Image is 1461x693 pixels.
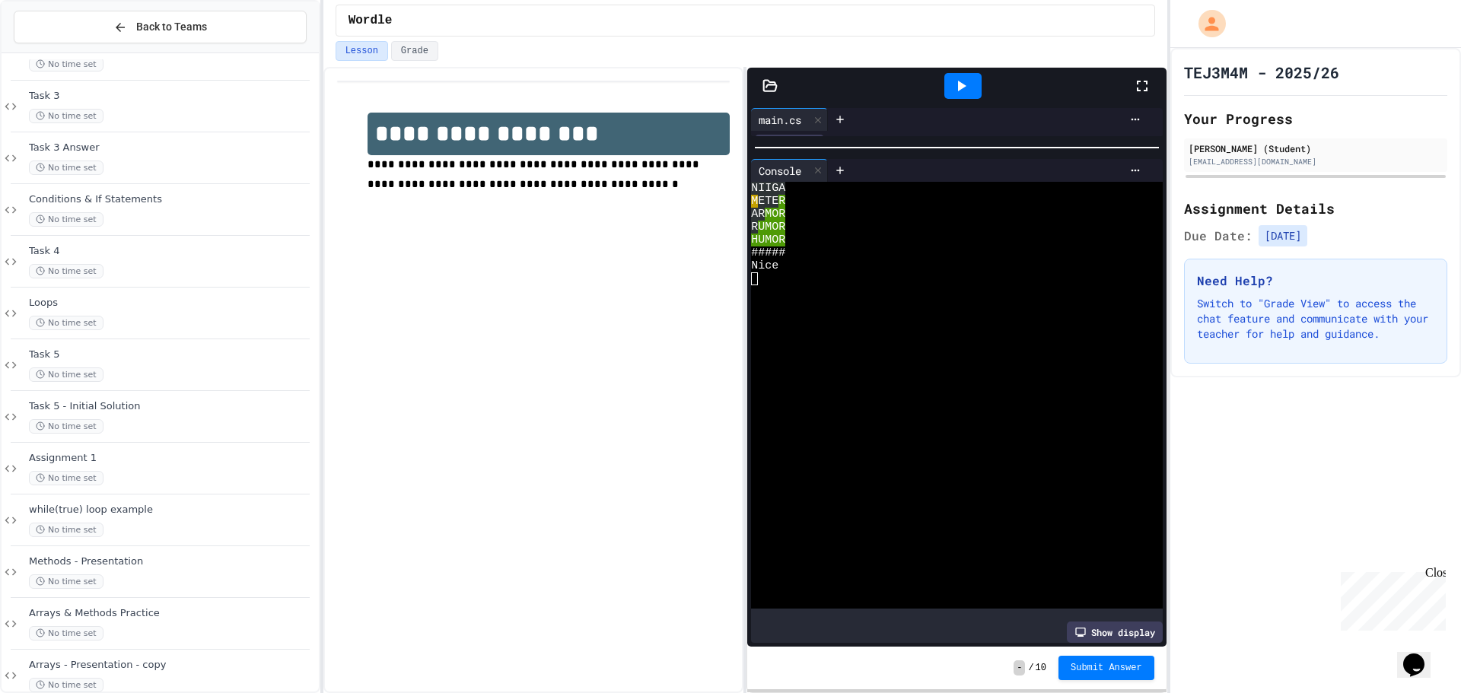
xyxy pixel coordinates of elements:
[1184,227,1253,245] span: Due Date:
[1036,662,1046,674] span: 10
[765,208,785,221] span: MOR
[1014,660,1025,676] span: -
[1197,272,1434,290] h3: Need Help?
[29,57,103,72] span: No time set
[29,348,316,361] span: Task 5
[14,11,307,43] button: Back to Teams
[1071,662,1142,674] span: Submit Answer
[29,400,316,413] span: Task 5 - Initial Solution
[29,297,316,310] span: Loops
[751,182,785,195] span: NIIGA
[29,555,316,568] span: Methods - Presentation
[1184,62,1339,83] h1: TEJ3M4M - 2025/26
[29,264,103,278] span: No time set
[391,41,438,61] button: Grade
[751,246,785,259] span: #####
[751,163,809,179] div: Console
[758,221,785,234] span: UMOR
[29,367,103,382] span: No time set
[751,159,828,182] div: Console
[751,259,778,272] span: Nice
[1259,225,1307,246] span: [DATE]
[29,471,103,485] span: No time set
[6,6,105,97] div: Chat with us now!Close
[29,161,103,175] span: No time set
[29,504,316,517] span: while(true) loop example
[29,316,103,330] span: No time set
[751,195,758,208] span: M
[29,523,103,537] span: No time set
[1197,296,1434,342] p: Switch to "Grade View" to access the chat feature and communicate with your teacher for help and ...
[1067,621,1163,643] div: Show display
[778,195,785,208] span: R
[751,208,765,221] span: AR
[1182,6,1230,41] div: My Account
[29,245,316,258] span: Task 4
[349,11,393,30] span: Wordle
[751,108,828,131] div: main.cs
[29,141,316,154] span: Task 3 Answer
[29,574,103,589] span: No time set
[29,212,103,227] span: No time set
[751,234,785,246] span: HUMOR
[1189,141,1443,155] div: [PERSON_NAME] (Student)
[29,419,103,434] span: No time set
[751,221,758,234] span: R
[1058,656,1154,680] button: Submit Answer
[1028,662,1033,674] span: /
[29,90,316,103] span: Task 3
[29,626,103,641] span: No time set
[29,193,316,206] span: Conditions & If Statements
[758,195,778,208] span: ETE
[1184,108,1447,129] h2: Your Progress
[1335,566,1446,631] iframe: chat widget
[1189,156,1443,167] div: [EMAIL_ADDRESS][DOMAIN_NAME]
[29,659,316,672] span: Arrays - Presentation - copy
[29,109,103,123] span: No time set
[336,41,388,61] button: Lesson
[29,607,316,620] span: Arrays & Methods Practice
[29,678,103,692] span: No time set
[751,112,809,128] div: main.cs
[1184,198,1447,219] h2: Assignment Details
[1397,632,1446,678] iframe: chat widget
[755,135,824,156] div: History
[29,452,316,465] span: Assignment 1
[136,19,207,35] span: Back to Teams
